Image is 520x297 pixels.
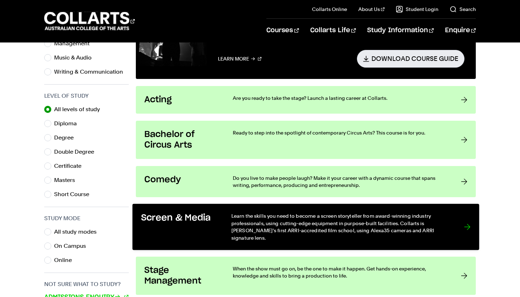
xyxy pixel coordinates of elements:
[54,39,95,48] label: Management
[358,6,385,13] a: About Us
[233,129,447,136] p: Ready to step into the spotlight of contemporary Circus Arts? This course is for you.
[44,92,129,100] h3: Level of Study
[266,19,299,42] a: Courses
[54,241,92,251] label: On Campus
[44,11,135,31] div: Go to homepage
[54,53,97,63] label: Music & Audio
[396,6,438,13] a: Student Login
[44,214,129,223] h3: Study Mode
[136,121,476,159] a: Bachelor of Circus Arts Ready to step into the spotlight of contemporary Circus Arts? This course...
[312,6,347,13] a: Collarts Online
[231,212,450,241] p: Learn the skills you need to become a screen storyteller from award-winning industry professional...
[141,212,217,223] h3: Screen & Media
[310,19,356,42] a: Collarts Life
[54,147,100,157] label: Double Degree
[445,19,476,42] a: Enquire
[54,227,102,237] label: All study modes
[144,95,219,105] h3: Acting
[54,189,95,199] label: Short Course
[136,166,476,197] a: Comedy Do you live to make people laugh? Make it your career with a dynamic course that spans wri...
[367,19,434,42] a: Study Information
[54,175,81,185] label: Masters
[54,133,79,143] label: Degree
[144,129,219,150] h3: Bachelor of Circus Arts
[233,95,447,102] p: Are you ready to take the stage? Launch a lasting career at Collarts.
[44,280,129,289] h3: Not sure what to study?
[144,265,219,286] h3: Stage Management
[132,204,479,250] a: Screen & Media Learn the skills you need to become a screen storyteller from award-winning indust...
[233,265,447,279] p: When the show must go on, be the one to make it happen. Get hands-on experience, knowledge and sk...
[450,6,476,13] a: Search
[136,86,476,114] a: Acting Are you ready to take the stage? Launch a lasting career at Collarts.
[233,175,447,189] p: Do you live to make people laugh? Make it your career with a dynamic course that spans writing, p...
[218,50,261,67] a: Learn More
[357,50,464,67] a: Download Course Guide
[136,257,476,295] a: Stage Management When the show must go on, be the one to make it happen. Get hands-on experience,...
[54,161,87,171] label: Certificate
[144,175,219,185] h3: Comedy
[54,67,129,77] label: Writing & Communication
[54,104,106,114] label: All levels of study
[54,119,82,128] label: Diploma
[54,255,77,265] label: Online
